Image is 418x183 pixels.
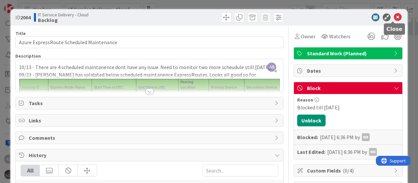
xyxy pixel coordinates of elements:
[297,148,325,156] b: Last Edited:
[307,84,391,92] span: Block
[38,17,88,23] b: Backlog
[320,133,370,141] div: [DATE] 6:36 PM by
[29,134,271,142] span: Comments
[301,32,315,40] span: Owner
[15,30,26,36] label: Title
[202,165,278,176] input: Search...
[343,167,354,174] span: ( 0/4 )
[297,98,313,102] span: Reason
[19,64,280,71] p: 10/13 - There are 4 scheduled maintanence dont have any issue. Need to monitor two more scheudule...
[267,63,276,72] span: AS
[362,133,370,141] div: NN
[19,71,280,79] p: 09/23 - [PERSON_NAME] has validated below scheduled maintanence ExpressRoutes. Looks all good so ...
[329,32,350,40] span: Watchers
[297,103,399,111] div: Blocked till [DATE]
[386,26,402,32] h5: Close
[307,49,391,57] span: Standard Work (Planned)
[29,151,271,159] span: History
[15,53,41,59] span: Description
[29,117,271,124] span: Links
[38,12,88,17] span: IT Service Delivery - Cloud
[20,14,31,21] b: 2064
[307,67,391,75] span: Dates
[29,99,271,107] span: Tasks
[297,115,326,126] button: Unblock
[327,148,377,156] div: [DATE] 6:36 PM by
[15,36,283,48] input: type card name here...
[297,133,318,141] b: Blocked:
[369,148,377,156] div: NN
[21,165,40,176] div: All
[307,167,391,174] span: Custom Fields
[15,13,31,21] span: ID
[14,1,30,9] span: Support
